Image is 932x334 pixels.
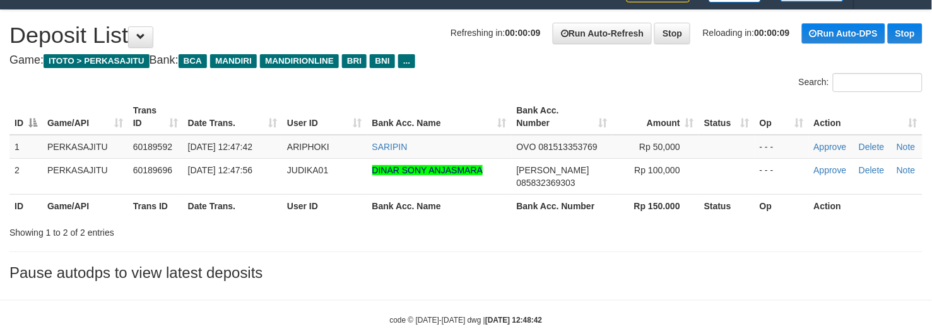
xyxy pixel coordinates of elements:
[367,99,512,135] th: Bank Acc. Name: activate to sort column ascending
[282,99,367,135] th: User ID: activate to sort column ascending
[703,28,790,38] span: Reloading in:
[897,142,916,152] a: Note
[183,99,282,135] th: Date Trans.: activate to sort column ascending
[612,99,699,135] th: Amount: activate to sort column ascending
[9,23,923,48] h1: Deposit List
[553,23,652,44] a: Run Auto-Refresh
[517,165,589,175] span: [PERSON_NAME]
[859,165,884,175] a: Delete
[42,194,128,217] th: Game/API
[9,265,923,281] h3: Pause autodps to view latest deposits
[485,316,542,325] strong: [DATE] 12:48:42
[44,54,150,68] span: ITOTO > PERKASAJITU
[755,194,809,217] th: Op
[517,178,575,188] span: Copy 085832369303 to clipboard
[512,194,613,217] th: Bank Acc. Number
[367,194,512,217] th: Bank Acc. Name
[451,28,540,38] span: Refreshing in:
[833,73,923,92] input: Search:
[612,194,699,217] th: Rp 150.000
[398,54,415,68] span: ...
[42,99,128,135] th: Game/API: activate to sort column ascending
[287,142,329,152] span: ARIPHOKI
[814,165,847,175] a: Approve
[699,99,755,135] th: Status: activate to sort column ascending
[799,73,923,92] label: Search:
[133,165,172,175] span: 60189696
[183,194,282,217] th: Date Trans.
[9,158,42,194] td: 2
[888,23,923,43] a: Stop
[210,54,257,68] span: MANDIRI
[42,135,128,159] td: PERKASAJITU
[539,142,598,152] span: Copy 081513353769 to clipboard
[342,54,367,68] span: BRI
[802,23,885,43] a: Run Auto-DPS
[699,194,755,217] th: Status
[9,135,42,159] td: 1
[260,54,339,68] span: MANDIRIONLINE
[128,194,183,217] th: Trans ID
[133,142,172,152] span: 60189592
[390,316,543,325] small: code © [DATE]-[DATE] dwg |
[9,221,379,239] div: Showing 1 to 2 of 2 entries
[179,54,207,68] span: BCA
[897,165,916,175] a: Note
[639,142,680,152] span: Rp 50,000
[809,194,923,217] th: Action
[9,194,42,217] th: ID
[9,99,42,135] th: ID: activate to sort column descending
[814,142,847,152] a: Approve
[370,54,394,68] span: BNI
[372,142,408,152] a: SARIPIN
[505,28,541,38] strong: 00:00:09
[755,135,809,159] td: - - -
[188,142,252,152] span: [DATE] 12:47:42
[128,99,183,135] th: Trans ID: activate to sort column ascending
[9,54,923,67] h4: Game: Bank:
[188,165,252,175] span: [DATE] 12:47:56
[755,28,790,38] strong: 00:00:09
[859,142,884,152] a: Delete
[755,158,809,194] td: - - -
[282,194,367,217] th: User ID
[755,99,809,135] th: Op: activate to sort column ascending
[372,165,483,175] a: DINAR SONY ANJASMARA
[635,165,680,175] span: Rp 100,000
[517,142,536,152] span: OVO
[809,99,923,135] th: Action: activate to sort column ascending
[287,165,328,175] span: JUDIKA01
[654,23,690,44] a: Stop
[42,158,128,194] td: PERKASAJITU
[512,99,613,135] th: Bank Acc. Number: activate to sort column ascending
